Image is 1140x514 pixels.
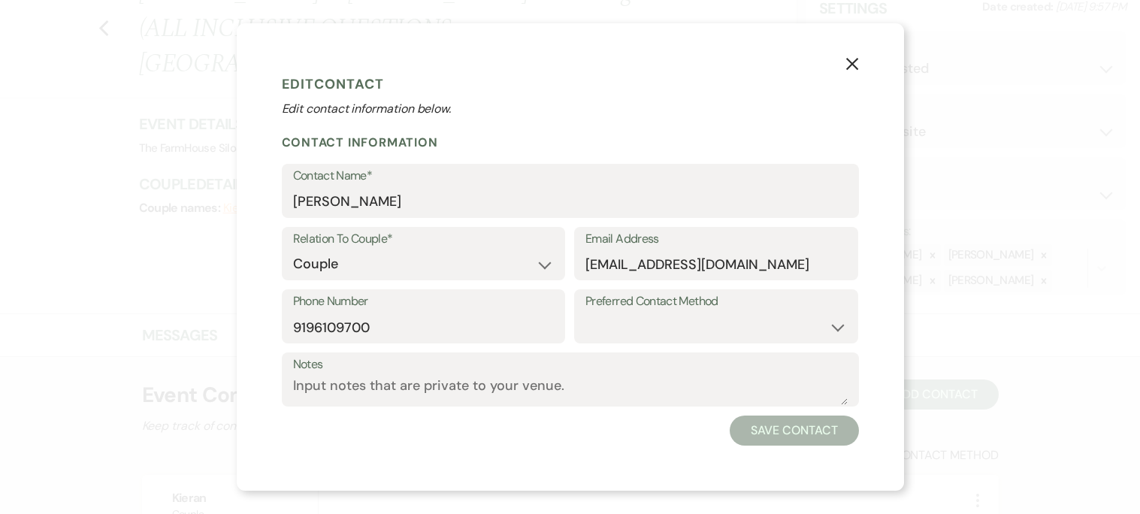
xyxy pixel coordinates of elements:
[730,416,858,446] button: Save Contact
[293,354,848,376] label: Notes
[293,165,848,187] label: Contact Name*
[293,291,555,313] label: Phone Number
[585,228,847,250] label: Email Address
[585,291,847,313] label: Preferred Contact Method
[282,73,859,95] h1: Edit Contact
[282,135,859,150] h2: Contact Information
[293,187,848,216] input: First and Last Name
[282,100,859,118] p: Edit contact information below.
[293,228,555,250] label: Relation To Couple*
